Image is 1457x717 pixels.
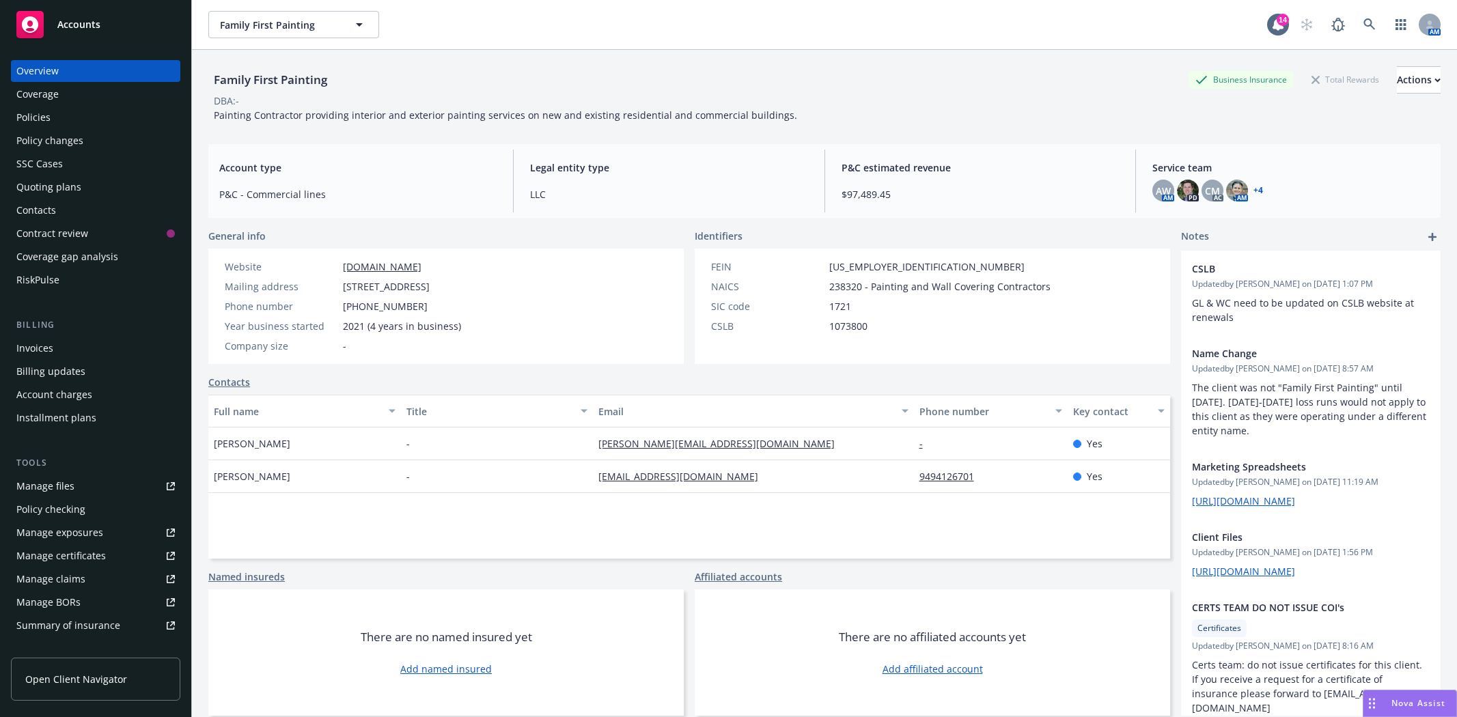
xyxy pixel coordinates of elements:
div: Total Rewards [1305,71,1386,88]
span: Service team [1152,160,1430,175]
div: Manage BORs [16,591,81,613]
span: Accounts [57,19,100,30]
span: Identifiers [695,229,743,243]
a: Manage BORs [11,591,180,613]
a: Contract review [11,223,180,244]
button: Phone number [914,395,1068,427]
div: Overview [16,60,59,82]
a: Accounts [11,5,180,44]
a: Coverage [11,83,180,105]
span: [US_EMPLOYER_IDENTIFICATION_NUMBER] [829,259,1025,274]
span: Updated by [PERSON_NAME] on [DATE] 1:56 PM [1192,546,1430,559]
button: Full name [208,395,401,427]
a: Billing updates [11,361,180,382]
img: photo [1226,180,1248,201]
a: Start snowing [1293,11,1320,38]
div: Manage certificates [16,545,106,567]
span: CM [1205,184,1220,198]
div: DBA: - [214,94,239,108]
div: Manage exposures [16,522,103,544]
div: Phone number [225,299,337,313]
span: [STREET_ADDRESS] [343,279,430,294]
span: 238320 - Painting and Wall Covering Contractors [829,279,1051,294]
a: [PERSON_NAME][EMAIL_ADDRESS][DOMAIN_NAME] [598,437,846,450]
span: 1073800 [829,319,868,333]
span: The client was not "Family First Painting" until [DATE]. [DATE]-[DATE] loss runs would not apply ... [1192,381,1429,437]
div: FEIN [711,259,824,274]
div: Business Insurance [1189,71,1294,88]
span: There are no affiliated accounts yet [839,629,1026,645]
button: Family First Painting [208,11,379,38]
div: CSLB [711,319,824,333]
span: Certs team: do not issue certificates for this client. If you receive a request for a certificate... [1192,658,1425,714]
a: Installment plans [11,407,180,429]
a: add [1424,229,1441,245]
span: Nova Assist [1391,697,1445,709]
div: SIC code [711,299,824,313]
a: [URL][DOMAIN_NAME] [1192,494,1295,507]
div: Website [225,259,337,274]
span: Client Files [1192,530,1394,544]
span: Yes [1087,436,1102,451]
div: RiskPulse [16,269,59,291]
span: P&C - Commercial lines [219,187,497,201]
span: - [406,469,410,483]
a: Policy checking [11,498,180,520]
a: Account charges [11,384,180,406]
div: Manage claims [16,568,85,590]
a: +4 [1253,186,1263,195]
a: Coverage gap analysis [11,246,180,268]
span: - [406,436,410,451]
div: Mailing address [225,279,337,294]
span: Updated by [PERSON_NAME] on [DATE] 11:19 AM [1192,476,1430,488]
span: General info [208,229,266,243]
div: Summary of insurance [16,615,120,636]
span: Account type [219,160,497,175]
div: Contacts [16,199,56,221]
a: Overview [11,60,180,82]
div: Billing updates [16,361,85,382]
span: CERTS TEAM DO NOT ISSUE COI's [1192,600,1394,615]
span: Updated by [PERSON_NAME] on [DATE] 1:07 PM [1192,278,1430,290]
div: Year business started [225,319,337,333]
div: Tools [11,456,180,470]
a: RiskPulse [11,269,180,291]
div: CSLBUpdatedby [PERSON_NAME] on [DATE] 1:07 PMGL & WC need to be updated on CSLB website at renewals [1181,251,1441,335]
span: 1721 [829,299,851,313]
span: AW [1156,184,1171,198]
a: Policy changes [11,130,180,152]
div: Coverage [16,83,59,105]
a: - [919,437,934,450]
div: Invoices [16,337,53,359]
button: Title [401,395,594,427]
span: - [343,339,346,353]
span: Yes [1087,469,1102,483]
div: 14 [1277,14,1289,26]
div: Policies [16,107,51,128]
span: [PHONE_NUMBER] [343,299,428,313]
a: Add named insured [400,662,492,676]
div: Full name [214,404,380,419]
a: Search [1356,11,1383,38]
div: SSC Cases [16,153,63,175]
div: Manage files [16,475,74,497]
span: Updated by [PERSON_NAME] on [DATE] 8:57 AM [1192,363,1430,375]
a: Named insureds [208,570,285,584]
a: Manage exposures [11,522,180,544]
span: P&C estimated revenue [842,160,1119,175]
a: Quoting plans [11,176,180,198]
span: [PERSON_NAME] [214,436,290,451]
div: Actions [1397,67,1441,93]
a: Contacts [208,375,250,389]
span: Certificates [1197,622,1241,634]
a: Manage certificates [11,545,180,567]
span: 2021 (4 years in business) [343,319,461,333]
a: Report a Bug [1324,11,1352,38]
a: Switch app [1387,11,1415,38]
div: Billing [11,318,180,332]
a: Add affiliated account [883,662,983,676]
div: Name ChangeUpdatedby [PERSON_NAME] on [DATE] 8:57 AMThe client was not "Family First Painting" un... [1181,335,1441,449]
div: Family First Painting [208,71,333,89]
button: Key contact [1068,395,1170,427]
